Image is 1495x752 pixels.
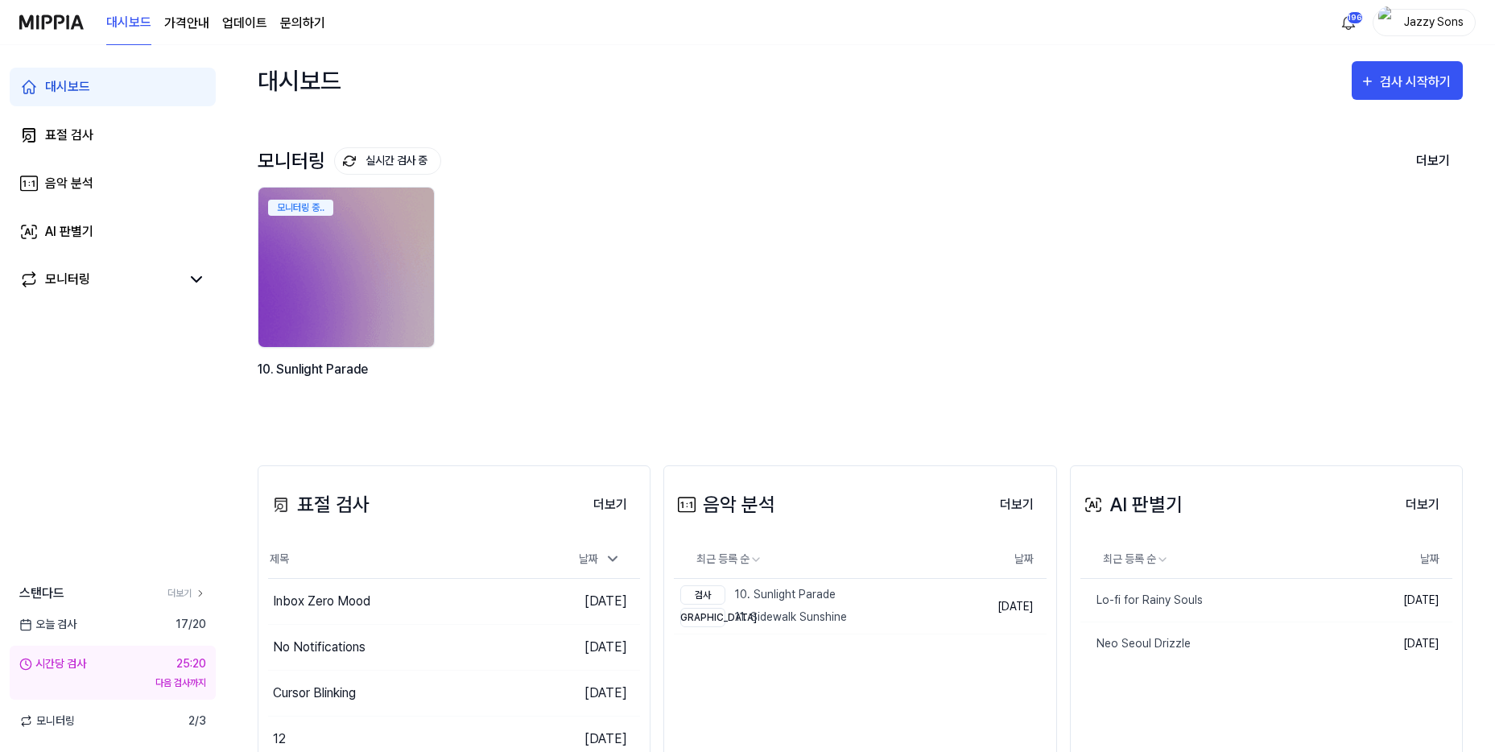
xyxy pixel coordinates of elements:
[1080,622,1359,665] a: Neo Seoul Drizzle
[164,14,209,33] button: 가격안내
[680,585,847,605] div: 10. Sunlight Parade
[273,684,356,703] div: Cursor Blinking
[268,540,547,579] th: 제목
[45,174,93,193] div: 음악 분석
[547,625,641,671] td: [DATE]
[680,608,725,627] div: [DEMOGRAPHIC_DATA]
[1380,72,1455,93] div: 검사 시작하기
[258,147,441,175] div: 모니터링
[547,671,641,717] td: [DATE]
[19,584,64,603] span: 스탠다드
[273,638,365,657] div: No Notifications
[972,540,1046,579] th: 날짜
[572,546,627,572] div: 날짜
[680,608,847,627] div: 11. Sidewalk Sunshine
[1378,6,1398,39] img: profile
[1393,489,1452,521] button: 더보기
[45,126,93,145] div: 표절 검사
[580,488,640,521] a: 더보기
[680,585,725,605] div: 검사
[1359,622,1452,666] td: [DATE]
[176,616,206,633] span: 17 / 20
[1347,11,1363,24] div: 196
[188,713,206,729] span: 2 / 3
[547,579,641,625] td: [DATE]
[19,676,206,690] div: 다음 검사까지
[176,655,206,672] div: 25:20
[45,222,93,242] div: AI 판별기
[19,713,75,729] span: 모니터링
[167,586,206,601] a: 더보기
[280,14,325,33] a: 문의하기
[258,188,434,347] img: backgroundIamge
[10,164,216,203] a: 음악 분석
[1080,579,1359,622] a: Lo-fi for Rainy Souls
[1403,144,1463,178] button: 더보기
[268,200,333,216] div: 모니터링 중..
[222,14,267,33] a: 업데이트
[19,655,86,672] div: 시간당 검사
[1080,635,1191,652] div: Neo Seoul Drizzle
[10,213,216,251] a: AI 판별기
[268,490,370,519] div: 표절 검사
[580,489,640,521] button: 더보기
[258,61,341,100] div: 대시보드
[1402,13,1465,31] div: Jazzy Sons
[273,729,286,749] div: 12
[342,153,357,168] img: monitoring Icon
[1336,10,1361,35] button: 알림196
[45,77,90,97] div: 대시보드
[987,488,1047,521] a: 더보기
[1373,9,1476,36] button: profileJazzy Sons
[10,68,216,106] a: 대시보드
[273,592,370,611] div: Inbox Zero Mood
[1359,540,1452,579] th: 날짜
[972,579,1046,634] td: [DATE]
[258,187,438,417] a: 모니터링 중..backgroundIamge10. Sunlight Parade
[258,359,438,400] div: 10. Sunlight Parade
[674,579,972,634] a: 검사10. Sunlight Parade[DEMOGRAPHIC_DATA]11. Sidewalk Sunshine
[10,116,216,155] a: 표절 검사
[1359,579,1452,622] td: [DATE]
[1080,592,1203,609] div: Lo-fi for Rainy Souls
[1352,61,1463,100] button: 검사 시작하기
[1339,13,1358,32] img: 알림
[674,490,775,519] div: 음악 분석
[1080,490,1183,519] div: AI 판별기
[106,1,151,45] a: 대시보드
[987,489,1047,521] button: 더보기
[1393,488,1452,521] a: 더보기
[334,147,441,175] button: 실시간 검사 중
[19,616,76,633] span: 오늘 검사
[45,270,90,289] div: 모니터링
[19,270,180,289] a: 모니터링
